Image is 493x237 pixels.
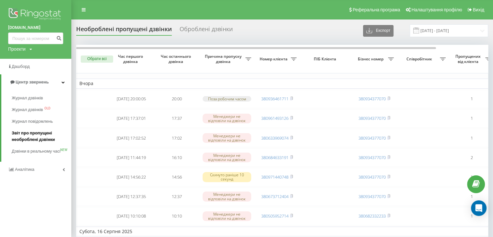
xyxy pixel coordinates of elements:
a: 380633969074 [261,135,288,141]
a: 380961493126 [261,115,288,121]
div: Менеджери не відповіли на дзвінок [203,114,251,123]
a: 380682332233 [358,213,386,219]
a: Журнал повідомлень [12,116,71,127]
span: Співробітник [400,56,440,62]
a: [DOMAIN_NAME] [8,24,63,31]
a: Центр звернень [1,74,71,90]
a: 380971440748 [261,174,288,180]
span: Звіт про пропущені необроблені дзвінки [12,130,68,143]
span: Номер клієнта [258,56,291,62]
div: Менеджери не відповіли на дзвінок [203,192,251,201]
div: Менеджери не відповіли на дзвінок [203,211,251,221]
td: 14:56 [154,168,199,186]
span: Центр звернень [16,80,49,84]
span: Пропущених від клієнта [452,54,485,64]
span: Реферальна програма [353,7,400,12]
a: Звіт про пропущені необроблені дзвінки [12,127,71,145]
a: 380934377070 [358,174,386,180]
span: Аналiтика [15,167,34,172]
span: Дзвінки в реальному часі [12,148,60,155]
div: Скинуто раніше 10 секунд [203,172,251,182]
span: Час першого дзвінка [114,54,149,64]
a: 380934377070 [358,115,386,121]
a: 380934377070 [358,96,386,102]
span: Журнал дзвінків [12,95,43,101]
span: Час останнього дзвінка [159,54,194,64]
button: Експорт [363,25,393,37]
span: Журнал дзвінків [12,106,43,113]
div: Менеджери не відповіли на дзвінок [203,153,251,162]
td: 10:10 [154,207,199,225]
div: Необроблені пропущені дзвінки [76,26,172,36]
td: 20:00 [154,90,199,108]
div: Проекти [8,46,26,52]
td: [DATE] 17:37:01 [109,109,154,128]
a: 380934377070 [358,155,386,160]
td: [DATE] 11:44:19 [109,148,154,167]
span: Налаштування профілю [411,7,462,12]
img: Ringostat logo [8,6,63,23]
a: Дзвінки в реальному часіNEW [12,145,71,157]
a: 380505952714 [261,213,288,219]
span: Бізнес номер [355,56,388,62]
div: Open Intercom Messenger [471,200,487,216]
td: [DATE] 12:37:35 [109,188,154,206]
div: Оброблені дзвінки [180,26,233,36]
a: 380934377070 [358,193,386,199]
span: Дашборд [12,64,30,69]
a: Журнал дзвінківOLD [12,104,71,116]
span: Вихід [473,7,484,12]
input: Пошук за номером [8,32,63,44]
td: 17:02 [154,129,199,147]
a: 380934377070 [358,135,386,141]
span: ПІБ Клієнта [305,56,346,62]
button: Обрати всі [81,56,113,63]
div: Поза робочим часом [203,96,251,102]
td: [DATE] 14:56:22 [109,168,154,186]
td: [DATE] 20:00:05 [109,90,154,108]
span: Журнал повідомлень [12,118,53,125]
span: Причина пропуску дзвінка [203,54,245,64]
a: 380673712404 [261,193,288,199]
a: Журнал дзвінків [12,92,71,104]
a: 380936461711 [261,96,288,102]
div: Менеджери не відповіли на дзвінок [203,133,251,143]
td: [DATE] 10:10:08 [109,207,154,225]
td: 16:10 [154,148,199,167]
td: [DATE] 17:02:52 [109,129,154,147]
td: 17:37 [154,109,199,128]
td: 12:37 [154,188,199,206]
a: 380684633191 [261,155,288,160]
